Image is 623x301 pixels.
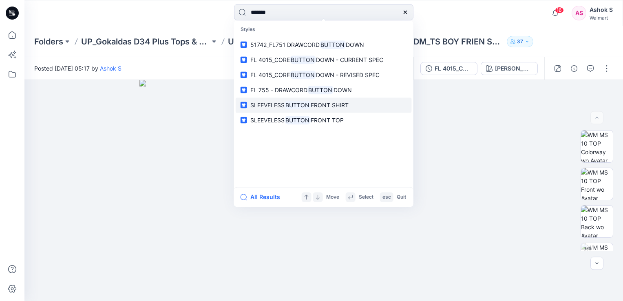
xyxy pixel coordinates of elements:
span: DOWN [346,41,364,48]
img: WM MS 10 TOP Turntable with Avatar [581,243,613,275]
a: UP_FYE 2027 S2 Gokaldas Plus Tops and dress [228,36,357,47]
span: SLEEVELESS [250,117,285,124]
mark: BUTTON [290,70,316,80]
a: FL 4015_COREBUTTONDOWN - CURRENT SPEC [236,52,412,67]
a: SLEEVELESSBUTTONFRONT SHIRT [236,97,412,113]
a: UP_Gokaldas D34 Plus Tops & Dresses [81,36,210,47]
span: FRONT SHIRT [311,102,349,108]
span: FL 755 - DRAWCORD [250,86,307,93]
p: Move [326,193,339,201]
a: SLEEVELESSBUTTONFRONT TOP [236,113,412,128]
a: FL 4015_COREBUTTONDOWN - REVISED SPEC [236,67,412,82]
button: 37 [507,36,533,47]
span: FRONT TOP [311,117,344,124]
span: DOWN [334,86,352,93]
button: [PERSON_NAME] [481,62,538,75]
button: All Results [241,192,285,202]
p: Quit [397,193,406,201]
img: WM MS 10 TOP Front wo Avatar [581,168,613,200]
a: 51742_FL751 DRAWCORDBUTTONDOWN [236,37,412,52]
span: 16 [555,7,564,13]
mark: BUTTON [285,115,311,125]
span: FL 4015_CORE [250,71,290,78]
mark: BUTTON [307,85,334,95]
p: 37 [517,37,523,46]
div: AS [572,6,586,20]
img: WM MS 10 TOP Back wo Avatar [581,206,613,237]
span: DOWN - CURRENT SPEC [316,56,383,63]
a: Ashok S [100,65,122,72]
img: eyJhbGciOiJIUzI1NiIsImtpZCI6IjAiLCJzbHQiOiJzZXMiLCJ0eXAiOiJKV1QifQ.eyJkYXRhIjp7InR5cGUiOiJzdG9yYW... [139,80,508,301]
p: esc [382,193,391,201]
div: Walmart [590,15,613,21]
button: Details [568,62,581,75]
a: FL 755 - DRAWCORDBUTTONDOWN [236,82,412,97]
p: Styles [236,22,412,37]
p: 016202_ADM_TS BOY FRIEN SHIRT [375,36,504,47]
a: Folders [34,36,63,47]
mark: BUTTON [290,55,316,64]
span: Posted [DATE] 05:17 by [34,64,122,73]
span: SLEEVELESS [250,102,285,108]
span: DOWN - REVISED SPEC [316,71,380,78]
mark: BUTTON [320,40,346,49]
button: FL 4015_CORE BUTTON DOWN - CURRENT SPEC [420,62,477,75]
mark: BUTTON [285,100,311,110]
img: WM MS 10 TOP Colorway wo Avatar [581,131,613,162]
div: [PERSON_NAME] [495,64,532,73]
p: Select [359,193,373,201]
span: FL 4015_CORE [250,56,290,63]
div: Ashok S [590,5,613,15]
div: FL 4015_CORE BUTTON DOWN - CURRENT SPEC [435,64,472,73]
span: 51742_FL751 DRAWCORD [250,41,320,48]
